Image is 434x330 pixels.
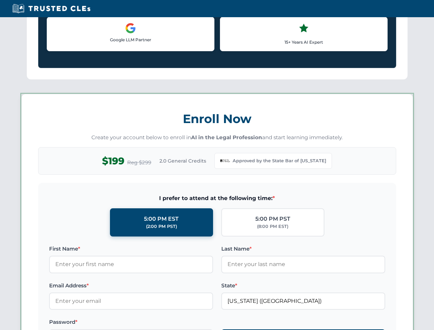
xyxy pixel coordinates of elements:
span: I prefer to attend at the following time: [49,194,385,203]
p: Create your account below to enroll in and start learning immediately. [38,134,396,142]
p: Google LLM Partner [53,36,209,43]
img: Georgia Bar [220,156,230,166]
label: Last Name [221,245,385,253]
span: $199 [102,153,124,169]
span: Approved by the State Bar of [US_STATE] [233,157,326,164]
input: Georgia (GA) [221,293,385,310]
div: 5:00 PM PST [255,214,290,223]
label: Email Address [49,282,213,290]
label: First Name [49,245,213,253]
input: Enter your email [49,293,213,310]
label: State [221,282,385,290]
strong: AI in the Legal Profession [191,134,262,141]
img: Trusted CLEs [10,3,92,14]
span: 2.0 General Credits [159,157,206,165]
p: 15+ Years AI Expert [226,39,382,45]
div: 5:00 PM EST [144,214,179,223]
img: Google [125,23,136,34]
label: Password [49,318,213,326]
div: (2:00 PM PST) [146,223,177,230]
div: (8:00 PM EST) [257,223,288,230]
h3: Enroll Now [38,108,396,130]
input: Enter your last name [221,256,385,273]
input: Enter your first name [49,256,213,273]
span: Reg $299 [127,158,151,167]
